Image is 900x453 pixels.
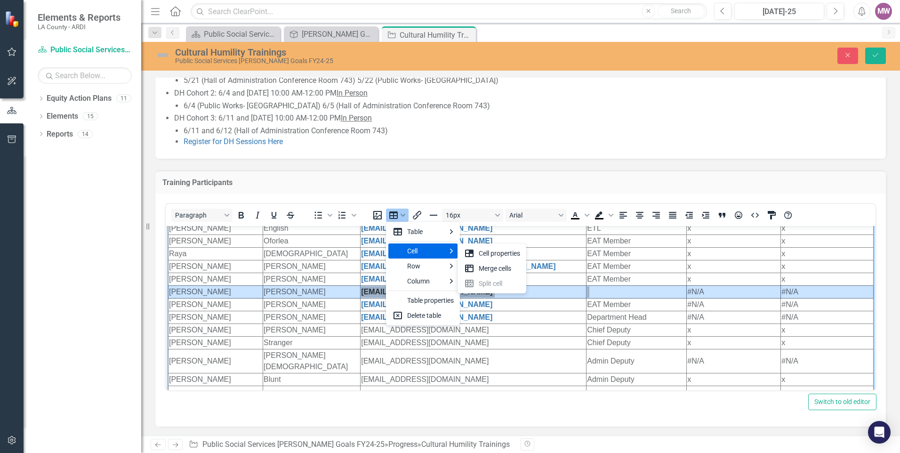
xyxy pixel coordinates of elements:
[195,74,327,82] a: [EMAIL_ADDRESS][DOMAIN_NAME]
[191,3,707,20] input: Search ClearPoint...
[868,421,891,444] div: Open Intercom Messenger
[3,85,97,98] td: [PERSON_NAME]
[5,11,21,27] img: ClearPoint Strategy
[615,34,707,47] td: x
[648,209,664,222] button: Align right
[460,246,524,261] div: Cell properties
[97,111,195,123] td: Stranger
[195,36,390,44] a: [EMAIL_ADDRESS][PERSON_NAME][DOMAIN_NAME]
[615,98,707,111] td: x
[567,209,591,222] div: Text color Black
[521,85,615,98] td: #N/A
[521,22,615,34] td: x
[97,73,195,85] td: [PERSON_NAME]
[460,261,524,276] div: Merge cells
[266,209,282,222] button: Underline
[400,29,474,41] div: Cultural Humility Trainings
[632,209,648,222] button: Align center
[3,34,97,47] td: [PERSON_NAME]
[386,209,409,222] button: Table
[97,9,195,22] td: Oforlea
[521,147,615,160] td: x
[409,209,425,222] button: Insert/edit link
[195,11,327,19] a: [EMAIL_ADDRESS][DOMAIN_NAME]
[233,209,249,222] button: Bold
[388,274,458,289] div: Column
[3,47,97,60] td: [PERSON_NAME]
[388,224,458,239] div: Table
[407,295,454,306] div: Table properties
[97,123,195,147] td: [PERSON_NAME][DEMOGRAPHIC_DATA]
[460,276,524,291] div: Split cell
[174,88,876,112] li: DH Cohort 2: 6/4 and [DATE] 10:00 AM-12:00 PM
[337,89,368,97] u: In Person
[3,60,97,73] td: [PERSON_NAME]
[407,310,454,321] div: Delete table
[714,209,730,222] button: Blockquote
[521,73,615,85] td: #N/A
[521,160,615,176] td: x
[615,22,707,34] td: x
[615,147,707,160] td: x
[421,9,521,22] td: EAT Member
[3,123,97,147] td: [PERSON_NAME]
[47,129,73,140] a: Reports
[3,98,97,111] td: [PERSON_NAME]
[698,209,714,222] button: Increase indent
[421,47,521,60] td: EAT Member
[479,278,520,289] div: Split cell
[763,209,779,222] button: CSS Editor
[3,22,97,34] td: Raya
[521,34,615,47] td: x
[407,226,445,237] div: Table
[442,209,503,222] button: Font size 16px
[521,98,615,111] td: x
[195,49,327,57] a: [EMAIL_ADDRESS][DOMAIN_NAME]
[195,111,421,123] td: [EMAIL_ADDRESS][DOMAIN_NAME]
[388,243,458,259] div: Cell
[97,147,195,160] td: Blunt
[509,211,555,219] span: Arial
[671,7,691,15] span: Search
[421,440,510,449] div: Cultural Humility Trainings
[426,209,442,222] button: Horizontal line
[615,111,707,123] td: x
[286,28,376,40] a: [PERSON_NAME] Goals FY24-25
[174,113,876,147] li: DH Cohort 3: 6/11 and [DATE] 10:00 AM-12:00 PM
[875,3,892,20] button: MW
[282,209,298,222] button: Strikethrough
[302,28,376,40] div: [PERSON_NAME] Goals FY24-25
[370,209,386,222] button: Insert image
[162,178,879,187] h3: Training Participants
[421,85,521,98] td: Department Head
[97,47,195,60] td: [PERSON_NAME]
[615,47,707,60] td: x
[184,137,283,146] a: Register for DH Sessions Here
[388,259,458,274] div: Row
[615,85,707,98] td: #N/A
[188,28,278,40] a: Public Social Services Welcome Page
[747,209,763,222] button: HTML Editor
[521,9,615,22] td: x
[479,263,520,274] div: Merge cells
[421,160,521,176] td: Admin Deputy
[615,123,707,147] td: #N/A
[38,23,121,31] small: LA County - ARDI
[407,260,445,272] div: Row
[195,87,327,95] a: [EMAIL_ADDRESS][DOMAIN_NAME]
[166,226,876,390] iframe: Rich Text Area
[78,130,93,138] div: 14
[97,22,195,34] td: [DEMOGRAPHIC_DATA]
[421,111,521,123] td: Chief Deputy
[3,160,97,176] td: [PERSON_NAME]
[184,75,876,86] li: 5/21 (Hall of Administration Conference Room 743) 5/22 (Public Works- [GEOGRAPHIC_DATA])
[195,123,421,147] td: [EMAIL_ADDRESS][DOMAIN_NAME]
[521,47,615,60] td: x
[202,440,385,449] a: Public Social Services [PERSON_NAME] Goals FY24-25
[681,209,697,222] button: Decrease indent
[341,113,372,122] u: In Person
[521,111,615,123] td: x
[175,211,221,219] span: Paragraph
[175,47,565,57] div: Cultural Humility Trainings
[195,160,421,176] td: [EMAIL_ADDRESS][DOMAIN_NAME]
